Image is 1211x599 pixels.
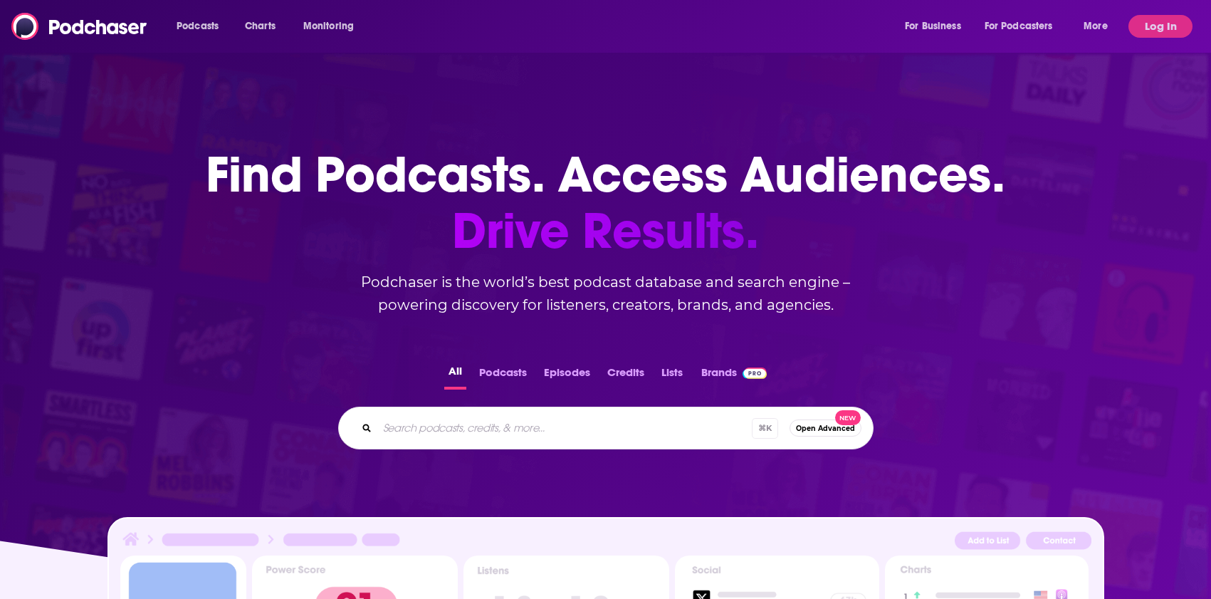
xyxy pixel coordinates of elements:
span: Drive Results. [206,203,1005,259]
button: Log In [1128,15,1192,38]
button: open menu [167,15,237,38]
span: ⌘ K [752,418,778,439]
img: Podchaser Pro [743,368,767,379]
span: Open Advanced [796,424,855,432]
button: Podcasts [475,362,531,390]
img: Podchaser - Follow, Share and Rate Podcasts [11,13,148,40]
span: New [835,410,861,425]
button: All [444,362,466,390]
button: open menu [975,15,1074,38]
a: Charts [236,15,284,38]
input: Search podcasts, credits, & more... [377,417,752,439]
button: Credits [603,362,649,390]
button: Episodes [540,362,594,390]
span: For Business [905,16,961,36]
button: open menu [293,15,372,38]
span: Monitoring [303,16,354,36]
span: Podcasts [177,16,219,36]
span: For Podcasters [985,16,1053,36]
span: More [1084,16,1108,36]
span: Charts [245,16,276,36]
h1: Find Podcasts. Access Audiences. [206,147,1005,259]
img: Podcast Insights Header [120,530,1091,555]
button: Lists [657,362,687,390]
button: open menu [1074,15,1126,38]
button: Open AdvancedNew [790,420,861,437]
h2: Podchaser is the world’s best podcast database and search engine – powering discovery for listene... [321,271,891,316]
a: BrandsPodchaser Pro [701,362,767,390]
button: open menu [895,15,979,38]
div: Search podcasts, credits, & more... [338,407,874,449]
